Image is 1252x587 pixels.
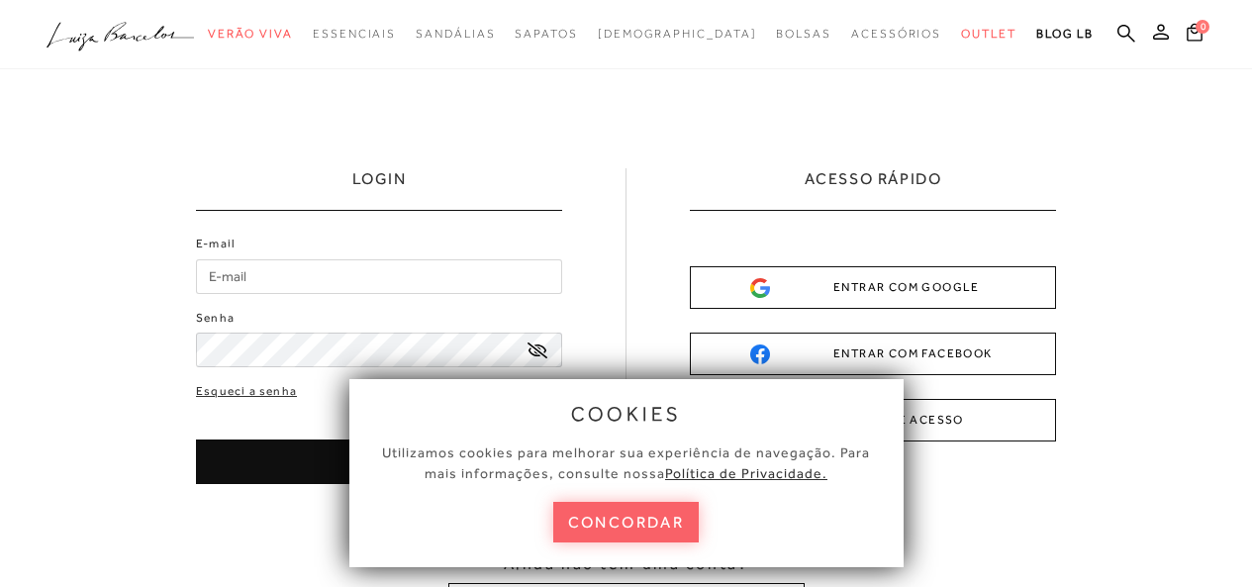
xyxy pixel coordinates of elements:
span: 0 [1196,20,1209,34]
a: noSubCategoriesText [598,16,757,52]
a: Política de Privacidade. [665,465,827,481]
a: noSubCategoriesText [961,16,1016,52]
span: Verão Viva [208,27,293,41]
span: Sapatos [515,27,577,41]
a: noSubCategoriesText [515,16,577,52]
span: [DEMOGRAPHIC_DATA] [598,27,757,41]
button: ENTRAR [196,440,562,484]
a: noSubCategoriesText [416,16,495,52]
a: BLOG LB [1036,16,1094,52]
button: ENTRAR COM GOOGLE [690,266,1056,309]
button: 0 [1181,22,1208,49]
div: ENTRAR COM FACEBOOK [750,343,996,364]
button: ENTRAR COM FACEBOOK [690,333,1056,375]
span: Essenciais [313,27,396,41]
label: Senha [196,309,235,328]
h1: LOGIN [352,168,407,210]
h2: ACESSO RÁPIDO [805,168,942,210]
a: noSubCategoriesText [208,16,293,52]
span: Outlet [961,27,1016,41]
a: exibir senha [528,342,547,357]
a: noSubCategoriesText [851,16,941,52]
input: E-mail [196,259,562,294]
span: Utilizamos cookies para melhorar sua experiência de navegação. Para mais informações, consulte nossa [382,444,870,481]
a: noSubCategoriesText [776,16,831,52]
button: concordar [553,502,700,542]
span: Acessórios [851,27,941,41]
label: E-mail [196,235,236,253]
div: ENTRAR COM GOOGLE [750,277,996,298]
span: Sandálias [416,27,495,41]
span: BLOG LB [1036,27,1094,41]
a: Esqueci a senha [196,382,297,401]
a: noSubCategoriesText [313,16,396,52]
span: cookies [571,403,682,425]
span: Bolsas [776,27,831,41]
